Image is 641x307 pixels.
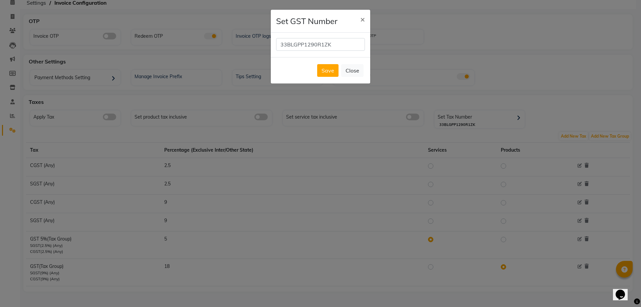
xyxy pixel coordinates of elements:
[276,15,338,27] h4: Set GST Number
[355,10,370,28] button: Close
[360,14,365,24] span: ×
[613,280,634,300] iframe: chat widget
[341,64,364,77] button: Close
[276,38,365,51] input: GST Number
[317,64,339,77] button: Save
